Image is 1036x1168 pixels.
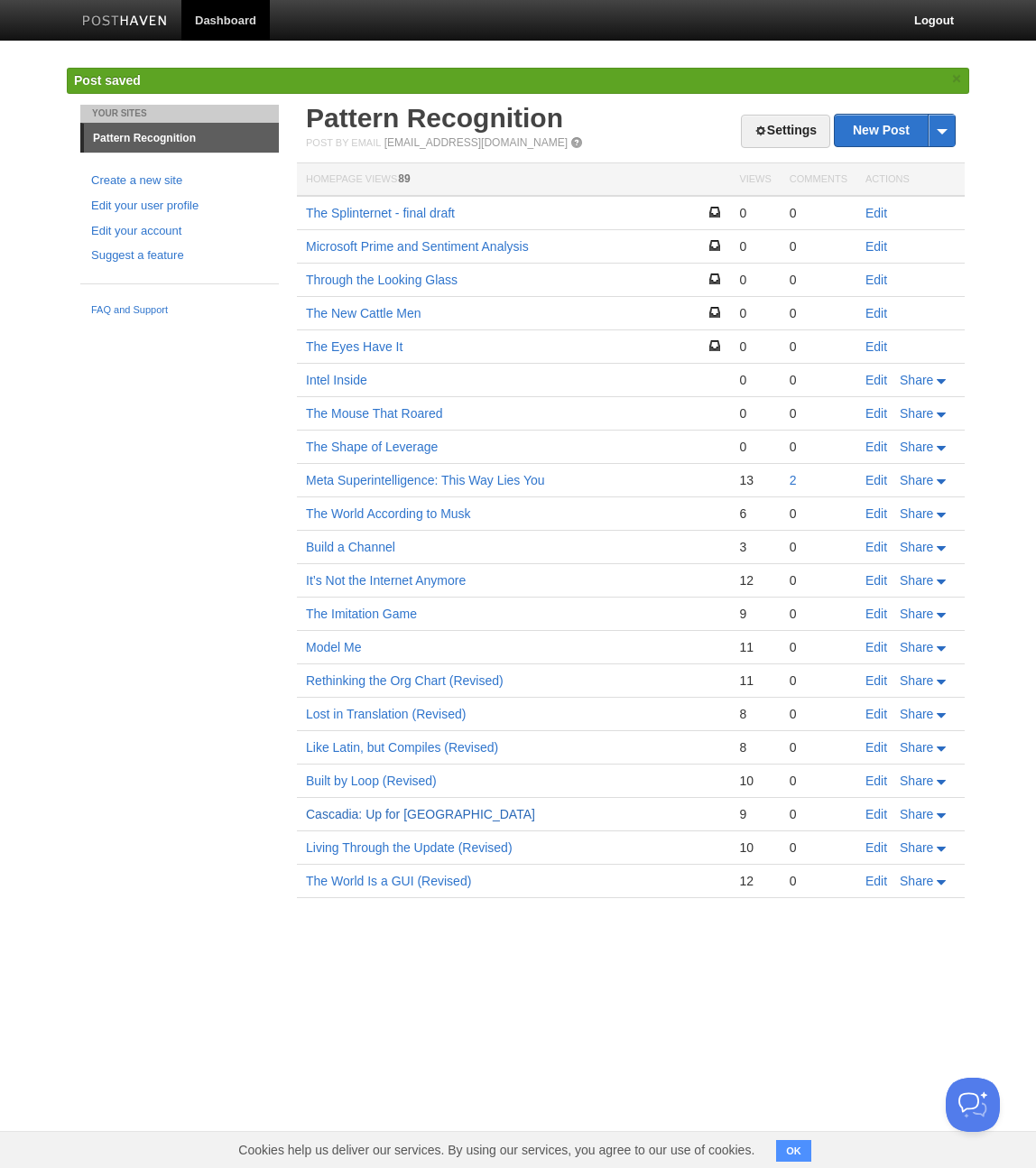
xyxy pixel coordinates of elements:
[865,306,887,320] a: Edit
[790,505,847,522] div: 0
[790,606,847,622] div: 0
[739,606,771,622] div: 9
[739,338,771,355] div: 0
[306,137,381,148] span: Post by Email
[790,238,847,255] div: 0
[398,172,410,185] span: 89
[74,73,141,88] span: Post saved
[790,305,847,321] div: 0
[384,136,568,149] a: [EMAIL_ADDRESS][DOMAIN_NAME]
[80,105,279,123] li: Your Sites
[900,707,933,721] span: Share
[84,124,279,153] a: Pattern Recognition
[865,707,887,721] a: Edit
[306,406,443,421] a: The Mouse That Roared
[297,163,730,197] th: Homepage Views
[900,607,933,621] span: Share
[790,272,847,288] div: 0
[306,573,466,588] a: It’s Not the Internet Anymore
[790,806,847,822] div: 0
[739,505,771,522] div: 6
[900,874,933,888] span: Share
[865,440,887,454] a: Edit
[739,572,771,589] div: 12
[776,1140,811,1162] button: OK
[91,222,268,241] a: Edit your account
[900,573,933,588] span: Share
[739,839,771,856] div: 10
[739,439,771,455] div: 0
[790,473,797,487] a: 2
[865,506,887,521] a: Edit
[946,1078,1000,1132] iframe: Help Scout Beacon - Open
[790,539,847,555] div: 0
[900,473,933,487] span: Share
[790,639,847,655] div: 0
[741,115,830,148] a: Settings
[865,807,887,821] a: Edit
[306,473,545,487] a: Meta Superintelligence: This Way Lies You
[865,774,887,788] a: Edit
[306,840,513,855] a: Living Through the Update (Revised)
[306,707,466,721] a: Lost in Translation (Revised)
[865,473,887,487] a: Edit
[739,672,771,689] div: 11
[781,163,856,197] th: Comments
[865,239,887,254] a: Edit
[900,740,933,755] span: Share
[739,739,771,755] div: 8
[739,372,771,388] div: 0
[739,472,771,488] div: 13
[739,405,771,422] div: 0
[865,339,887,354] a: Edit
[306,273,458,287] a: Through the Looking Glass
[865,573,887,588] a: Edit
[900,373,933,387] span: Share
[790,372,847,388] div: 0
[739,238,771,255] div: 0
[91,197,268,216] a: Edit your user profile
[790,338,847,355] div: 0
[790,405,847,422] div: 0
[306,607,417,621] a: The Imitation Game
[790,839,847,856] div: 0
[739,873,771,889] div: 12
[865,273,887,287] a: Edit
[739,205,771,221] div: 0
[306,373,367,387] a: Intel Inside
[900,440,933,454] span: Share
[739,773,771,789] div: 10
[82,15,168,29] img: Posthaven-bar
[739,272,771,288] div: 0
[739,806,771,822] div: 9
[91,246,268,265] a: Suggest a feature
[306,339,402,354] a: The Eyes Have It
[865,840,887,855] a: Edit
[91,171,268,190] a: Create a new site
[900,506,933,521] span: Share
[306,306,421,320] a: The New Cattle Men
[306,807,535,821] a: Cascadia: Up for [GEOGRAPHIC_DATA]
[865,540,887,554] a: Edit
[739,639,771,655] div: 11
[730,163,780,197] th: Views
[739,539,771,555] div: 3
[220,1132,772,1168] span: Cookies help us deliver our services. By using our services, you agree to our use of cookies.
[306,506,471,521] a: The World According to Musk
[790,205,847,221] div: 0
[900,774,933,788] span: Share
[91,302,268,319] a: FAQ and Support
[306,206,455,220] a: The Splinternet - final draft
[835,115,955,146] a: New Post
[856,163,965,197] th: Actions
[900,540,933,554] span: Share
[948,68,965,90] a: ×
[865,640,887,654] a: Edit
[306,673,504,688] a: Rethinking the Org Chart (Revised)
[790,439,847,455] div: 0
[306,640,361,654] a: Model Me
[900,807,933,821] span: Share
[790,672,847,689] div: 0
[739,305,771,321] div: 0
[790,873,847,889] div: 0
